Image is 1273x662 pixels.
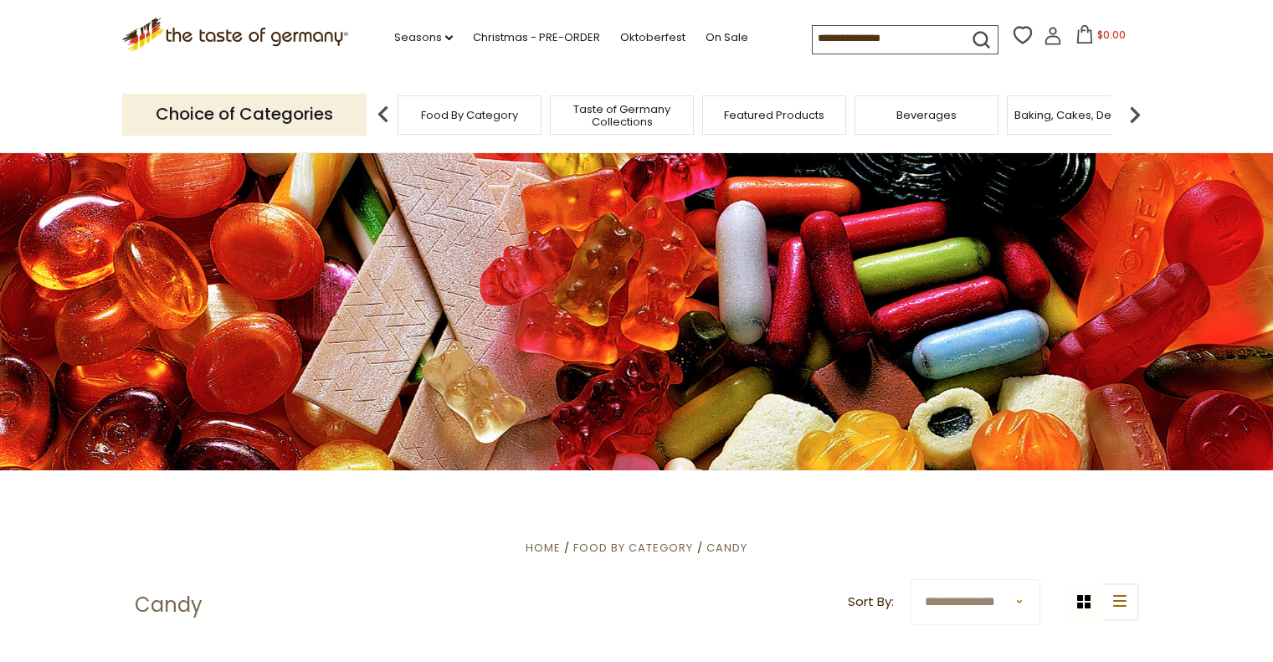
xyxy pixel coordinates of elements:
[1014,109,1144,121] a: Baking, Cakes, Desserts
[122,94,367,135] p: Choice of Categories
[573,540,693,556] a: Food By Category
[896,109,957,121] a: Beverages
[1065,25,1137,50] button: $0.00
[1097,28,1126,42] span: $0.00
[421,109,518,121] a: Food By Category
[1118,98,1152,131] img: next arrow
[848,592,894,613] label: Sort By:
[620,28,685,47] a: Oktoberfest
[367,98,400,131] img: previous arrow
[724,109,824,121] a: Featured Products
[394,28,453,47] a: Seasons
[555,103,689,128] a: Taste of Germany Collections
[135,593,203,618] h1: Candy
[706,540,747,556] a: Candy
[526,540,561,556] a: Home
[706,28,748,47] a: On Sale
[473,28,600,47] a: Christmas - PRE-ORDER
